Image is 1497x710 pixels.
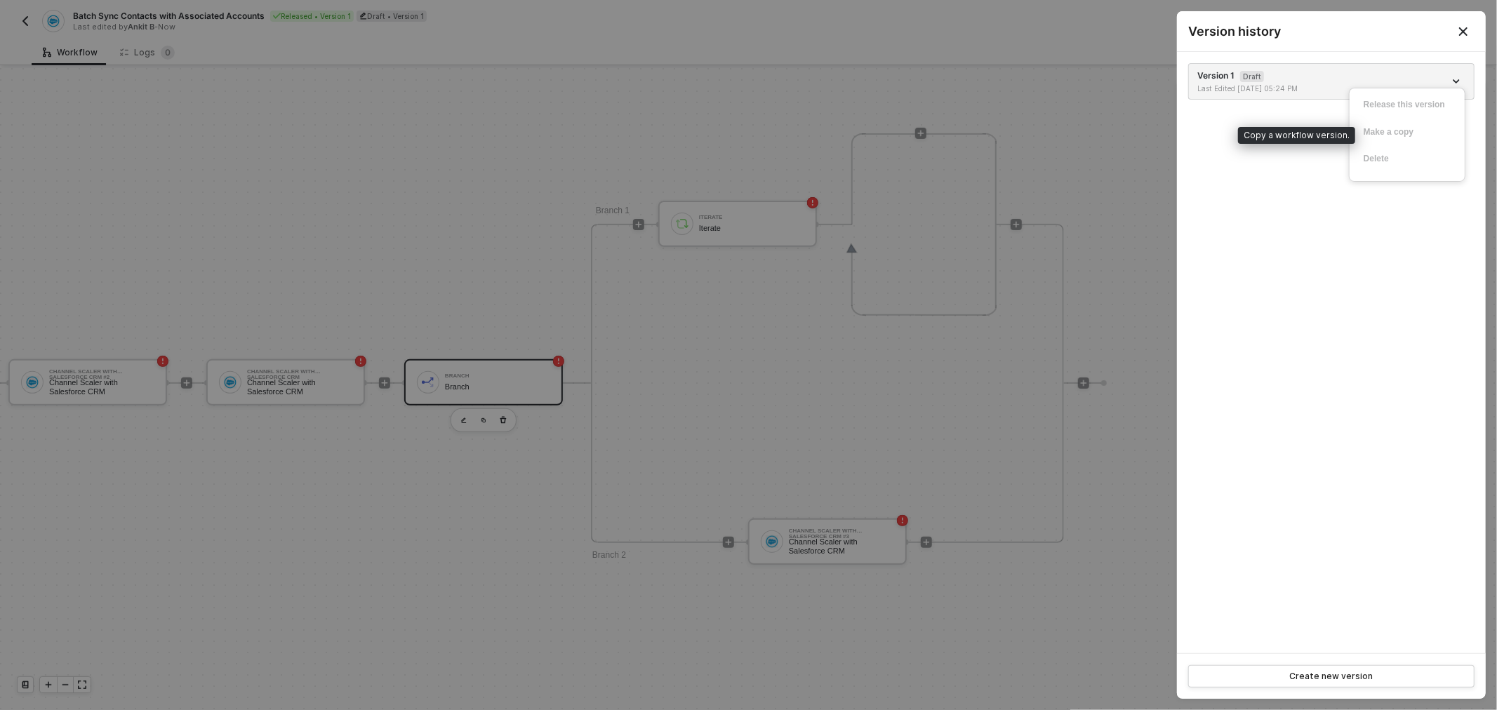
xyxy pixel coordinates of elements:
div: Make a copy [1364,126,1451,139]
div: Version 1 [1197,69,1444,93]
button: Create new version [1188,665,1475,688]
div: Delete [1364,152,1451,166]
button: Close [1441,11,1486,51]
div: Copy a workflow version. [1238,127,1355,144]
div: Create new version [1290,671,1373,682]
div: Release this version [1364,98,1451,112]
div: Last Edited [DATE] 05:24 PM [1197,83,1323,93]
span: icon-arrow-down [1453,78,1463,85]
div: Version history [1188,22,1475,40]
sup: Draft [1240,71,1264,82]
